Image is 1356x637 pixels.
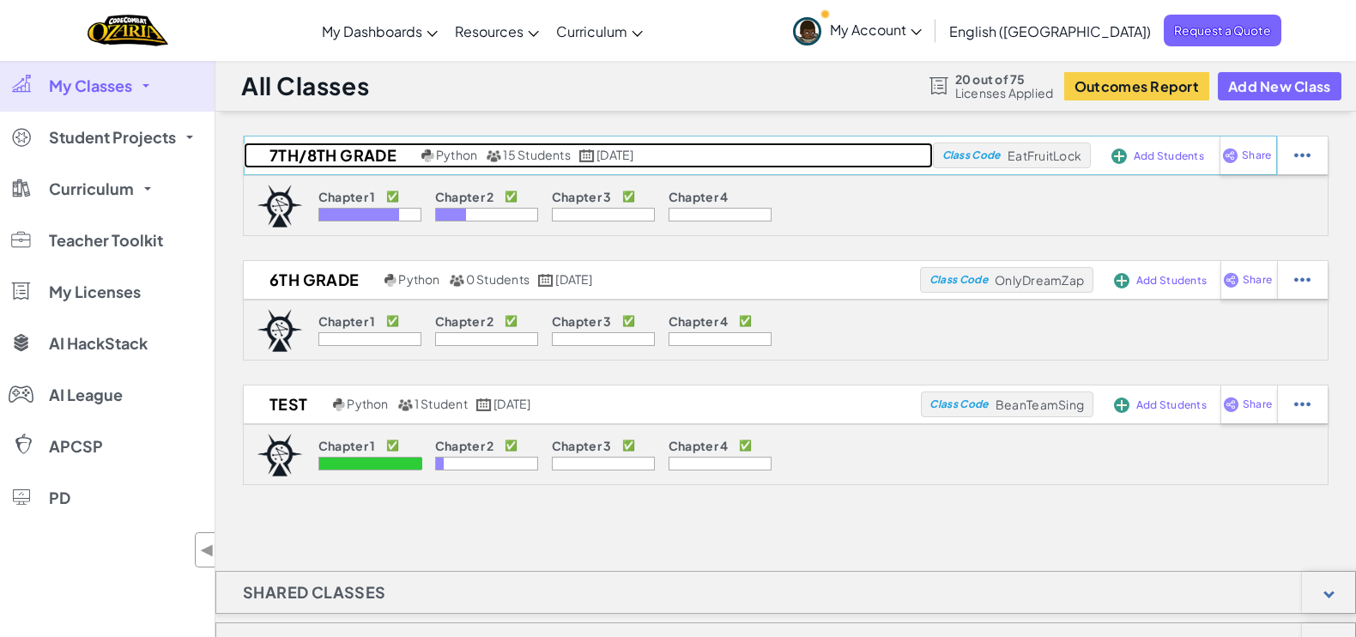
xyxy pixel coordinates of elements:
span: Student Projects [49,130,176,145]
span: Teacher Toolkit [49,233,163,248]
span: Resources [455,22,524,40]
span: 15 Students [503,147,571,162]
p: ✅ [505,439,518,452]
span: Class Code [942,150,1001,161]
span: [DATE] [596,147,633,162]
img: IconAddStudents.svg [1114,397,1129,413]
span: BeanTeamSing [996,397,1084,412]
h2: Test [244,391,329,417]
img: IconShare_Purple.svg [1222,148,1238,163]
span: [DATE] [493,396,530,411]
img: IconStudentEllipsis.svg [1294,148,1311,163]
p: ✅ [386,439,399,452]
span: 20 out of 75 [955,72,1054,86]
a: My Account [784,3,930,58]
span: 1 Student [415,396,468,411]
span: EatFruitLock [1008,148,1081,163]
img: MultipleUsers.png [449,274,464,287]
img: IconShare_Purple.svg [1223,272,1239,288]
span: Curriculum [49,181,134,197]
span: 0 Students [466,271,530,287]
img: logo [257,434,303,476]
p: Chapter 2 [435,314,494,328]
span: Share [1243,399,1272,409]
p: ✅ [386,190,399,203]
a: Resources [446,8,548,54]
p: Chapter 4 [669,314,729,328]
span: Python [347,396,388,411]
img: avatar [793,17,821,45]
p: Chapter 3 [552,314,612,328]
a: Ozaria by CodeCombat logo [88,13,167,48]
img: python.png [333,398,346,411]
span: Licenses Applied [955,86,1054,100]
img: python.png [384,274,397,287]
p: Chapter 4 [669,190,729,203]
span: My Classes [49,78,132,94]
img: python.png [421,149,434,162]
span: Class Code [929,399,988,409]
span: Add Students [1134,151,1204,161]
p: ✅ [622,190,635,203]
img: calendar.svg [476,398,492,411]
span: AI League [49,387,123,403]
span: English ([GEOGRAPHIC_DATA]) [949,22,1151,40]
span: Share [1242,150,1271,161]
h2: 7th/8th Grade [244,143,417,168]
img: IconShare_Purple.svg [1223,397,1239,412]
p: ✅ [386,314,399,328]
a: Request a Quote [1164,15,1281,46]
a: My Dashboards [313,8,446,54]
p: ✅ [505,314,518,328]
p: Chapter 2 [435,439,494,452]
img: calendar.svg [538,274,554,287]
p: ✅ [739,439,752,452]
img: IconAddStudents.svg [1111,149,1127,164]
img: MultipleUsers.png [486,149,501,162]
span: Python [398,271,439,287]
span: Python [436,147,477,162]
span: My Account [830,21,922,39]
p: Chapter 4 [669,439,729,452]
a: Test Python 1 Student [DATE] [244,391,921,417]
a: 7th/8th Grade Python 15 Students [DATE] [244,143,933,168]
p: Chapter 2 [435,190,494,203]
p: Chapter 3 [552,190,612,203]
span: AI HackStack [49,336,148,351]
button: Add New Class [1218,72,1341,100]
h2: 6th Grade [244,267,380,293]
img: IconAddStudents.svg [1114,273,1129,288]
button: Outcomes Report [1064,72,1209,100]
span: OnlyDreamZap [995,272,1084,288]
span: Add Students [1136,276,1207,286]
p: Chapter 3 [552,439,612,452]
a: 6th Grade Python 0 Students [DATE] [244,267,920,293]
span: Curriculum [556,22,627,40]
img: Home [88,13,167,48]
img: logo [257,185,303,227]
p: ✅ [505,190,518,203]
p: ✅ [622,314,635,328]
span: Class Code [929,275,988,285]
h1: All Classes [241,70,369,102]
img: logo [257,309,303,352]
p: ✅ [622,439,635,452]
a: English ([GEOGRAPHIC_DATA]) [941,8,1159,54]
span: My Licenses [49,284,141,300]
p: Chapter 1 [318,439,376,452]
span: [DATE] [555,271,592,287]
img: calendar.svg [579,149,595,162]
p: ✅ [739,314,752,328]
img: MultipleUsers.png [397,398,413,411]
span: My Dashboards [322,22,422,40]
span: ◀ [200,537,215,562]
h1: Shared Classes [216,571,413,614]
a: Curriculum [548,8,651,54]
span: Add Students [1136,400,1207,410]
img: IconStudentEllipsis.svg [1294,272,1311,288]
p: Chapter 1 [318,190,376,203]
p: Chapter 1 [318,314,376,328]
img: IconStudentEllipsis.svg [1294,397,1311,412]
